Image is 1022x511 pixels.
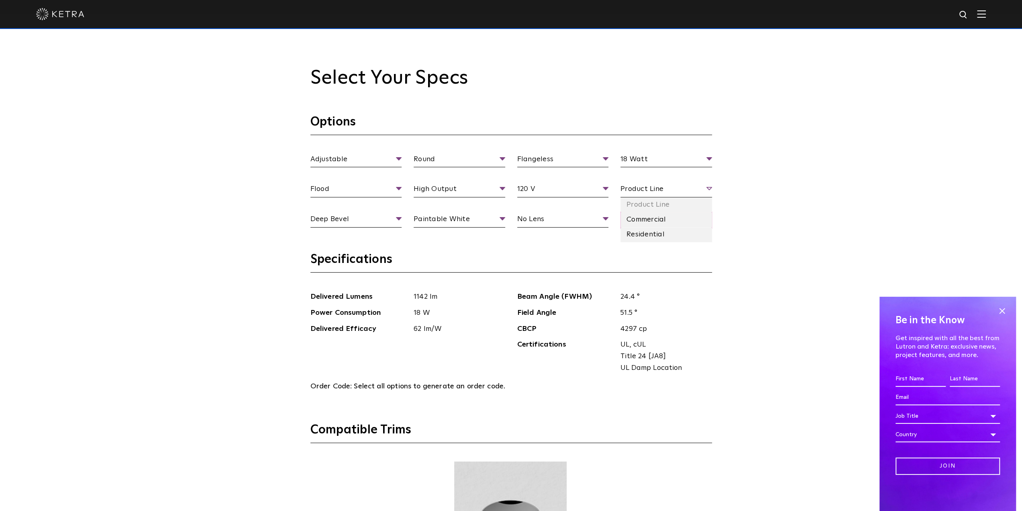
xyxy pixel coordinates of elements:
[310,383,352,390] span: Order Code:
[896,427,1000,442] div: Country
[310,323,408,335] span: Delivered Efficacy
[620,227,712,242] li: Residential
[408,323,505,335] span: 62 lm/W
[517,213,609,228] span: No Lens
[310,154,402,168] span: Adjustable
[614,307,712,319] span: 51.5 °
[620,212,712,227] li: Commercial
[310,67,712,90] h2: Select Your Specs
[517,323,615,335] span: CBCP
[310,213,402,228] span: Deep Bevel
[896,371,946,387] input: First Name
[310,252,712,273] h3: Specifications
[408,307,505,319] span: 18 W
[517,154,609,168] span: Flangeless
[620,339,706,351] span: UL, cUL
[310,183,402,197] span: Flood
[896,408,1000,424] div: Job Title
[620,183,712,197] span: Product Line
[896,334,1000,359] p: Get inspired with all the best from Lutron and Ketra: exclusive news, project features, and more.
[620,362,706,374] span: UL Damp Location
[614,323,712,335] span: 4297 cp
[614,291,712,303] span: 24.4 °
[354,383,505,390] span: Select all options to generate an order code.
[414,154,505,168] span: Round
[620,197,712,212] li: Product Line
[310,291,408,303] span: Delivered Lumens
[620,351,706,362] span: Title 24 [JA8]
[950,371,1000,387] input: Last Name
[896,390,1000,405] input: Email
[310,422,712,443] h3: Compatible Trims
[620,154,712,168] span: 18 Watt
[959,10,969,20] img: search icon
[310,307,408,319] span: Power Consumption
[310,114,712,135] h3: Options
[517,291,615,303] span: Beam Angle (FWHM)
[414,183,505,197] span: High Output
[36,8,84,20] img: ketra-logo-2019-white
[517,339,615,374] span: Certifications
[517,307,615,319] span: Field Angle
[414,213,505,228] span: Paintable White
[517,183,609,197] span: 120 V
[896,313,1000,328] h4: Be in the Know
[896,458,1000,475] input: Join
[408,291,505,303] span: 1142 lm
[977,10,986,18] img: Hamburger%20Nav.svg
